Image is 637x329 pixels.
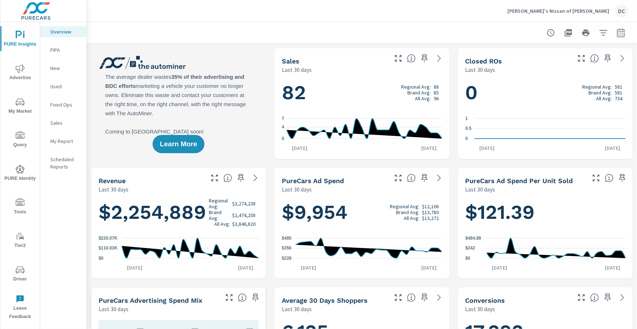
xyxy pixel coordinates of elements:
[40,154,87,172] div: Scheduled Reports
[209,198,230,209] p: Regional Avg:
[40,99,87,110] div: Fixed Ops
[40,44,87,55] div: PIPA
[3,31,38,49] span: PURE Insights
[40,117,87,128] div: Sales
[465,65,495,74] p: Last 30 days
[617,292,628,303] a: See more details in report
[434,84,439,90] p: 88
[99,297,202,304] h5: PureCars Advertising Spend Mix
[296,264,321,271] p: [DATE]
[602,292,614,303] span: Save this to your personalized report
[223,174,232,182] span: Total sales revenue over the selected date range. [Source: This data is sourced from the dealer’s...
[214,221,230,227] p: All Avg:
[282,256,292,261] text: $228
[50,65,81,72] p: New
[232,201,256,206] p: $3,274,238
[50,101,81,108] p: Fixed Ops
[417,264,442,271] p: [DATE]
[617,53,628,64] a: See more details in report
[3,165,38,183] span: PURE Identity
[282,246,292,251] text: $356
[407,293,416,302] span: A rolling 30 day total of daily Shoppers on the dealership website, averaged over the selected da...
[433,172,445,184] a: See more details in report
[238,293,247,302] span: This table looks at how you compare to the amount of budget you spend per channel as opposed to y...
[160,141,197,147] span: Learn More
[465,57,502,65] h5: Closed ROs
[233,264,258,271] p: [DATE]
[209,172,220,184] button: Make Fullscreen
[99,246,118,251] text: $110.03K
[282,80,442,105] h1: 82
[576,53,587,64] button: Make Fullscreen
[3,198,38,216] span: Tools
[465,246,475,251] text: $242
[282,136,284,141] text: 0
[433,292,445,303] a: See more details in report
[99,185,128,194] p: Last 30 days
[561,26,576,40] button: "Export Report to PDF"
[419,292,430,303] span: Save this to your personalized report
[3,266,38,283] span: Driver
[50,119,81,127] p: Sales
[615,90,622,96] p: 581
[602,53,614,64] span: Save this to your personalized report
[282,200,442,225] h1: $9,954
[232,221,256,227] p: $3,846,820
[390,204,419,209] p: Regional Avg:
[407,174,416,182] span: Total cost of media for all PureCars channels for the selected dealership group over the selected...
[3,64,38,82] span: Advertise
[232,212,256,218] p: $2,474,258
[282,305,312,313] p: Last 30 days
[600,264,625,271] p: [DATE]
[282,65,312,74] p: Last 30 days
[465,177,573,185] h5: PureCars Ad Spend Per Unit Sold
[614,26,628,40] button: Select Date Range
[474,144,500,152] p: [DATE]
[465,297,505,304] h5: Conversions
[282,116,284,121] text: 7
[282,185,312,194] p: Last 30 days
[40,81,87,92] div: Used
[465,126,472,131] text: 0.5
[223,292,235,303] button: Make Fullscreen
[422,204,439,209] p: $12,106
[282,125,284,130] text: 4
[3,232,38,250] span: Tier2
[433,53,445,64] a: See more details in report
[419,53,430,64] span: Save this to your personalized report
[615,84,622,90] p: 581
[250,172,261,184] a: See more details in report
[282,57,299,65] h5: Sales
[465,305,495,313] p: Last 30 days
[605,174,614,182] span: Average cost of advertising per each vehicle sold at the dealer over the selected date range. The...
[465,236,481,241] text: $484.88
[582,84,612,90] p: Regional Avg:
[282,236,292,241] text: $485
[0,22,40,324] div: nav menu
[153,135,204,153] button: Learn More
[99,177,126,185] h5: Revenue
[40,26,87,37] div: Overview
[596,26,611,40] button: Apply Filters
[422,209,439,215] p: $13,780
[465,80,625,105] h1: 0
[392,53,404,64] button: Make Fullscreen
[50,156,81,170] p: Scheduled Reports
[615,96,622,101] p: 734
[465,116,468,121] text: 1
[579,26,593,40] button: Print Report
[600,144,625,152] p: [DATE]
[590,54,599,63] span: Number of Repair Orders Closed by the selected dealership group over the selected time range. [So...
[576,292,587,303] button: Make Fullscreen
[590,293,599,302] span: The number of dealer-specified goals completed by a visitor. [Source: This data is provided by th...
[415,96,431,101] p: All Avg:
[402,84,431,90] p: Regional Avg:
[617,172,628,184] span: Save this to your personalized report
[40,136,87,147] div: My Report
[235,172,247,184] span: Save this to your personalized report
[465,136,468,141] text: 0
[434,96,439,101] p: 96
[392,292,404,303] button: Make Fullscreen
[507,8,609,14] p: [PERSON_NAME]'s Nissan of [PERSON_NAME]
[50,46,81,54] p: PIPA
